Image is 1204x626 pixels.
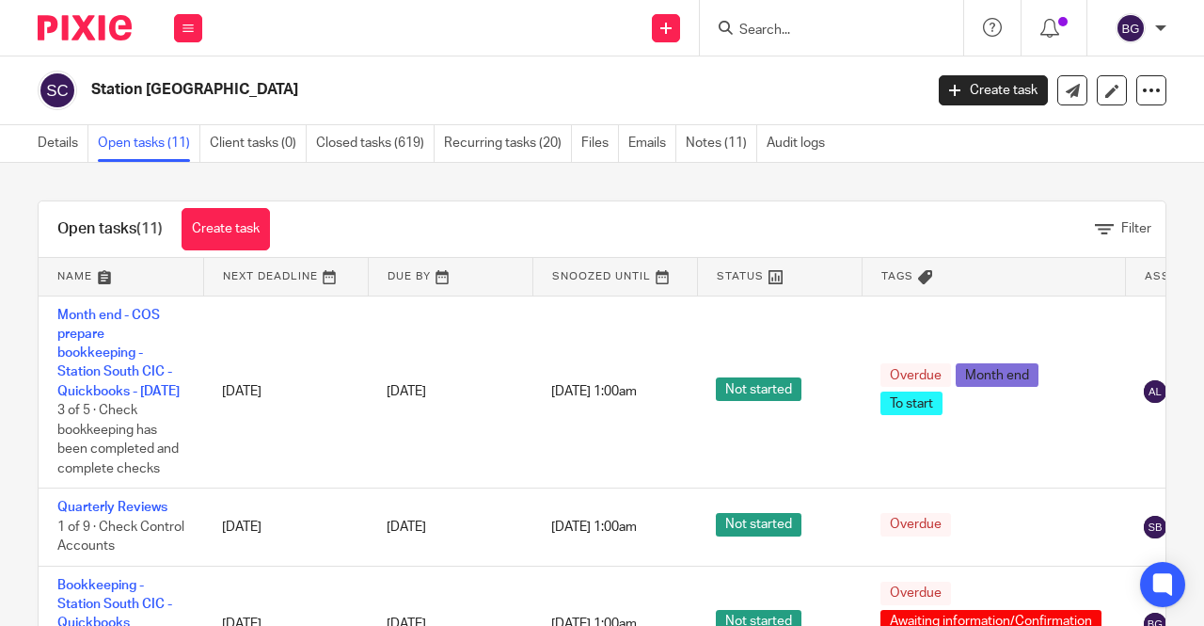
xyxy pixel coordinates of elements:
[880,392,943,415] span: To start
[551,521,637,534] span: [DATE] 1:00am
[57,501,167,514] a: Quarterly Reviews
[182,208,270,250] a: Create task
[686,125,757,162] a: Notes (11)
[387,385,426,398] span: [DATE]
[316,125,435,162] a: Closed tasks (619)
[1116,13,1146,43] img: svg%3E
[939,75,1048,105] a: Create task
[716,513,801,537] span: Not started
[552,271,651,281] span: Snoozed Until
[57,309,180,398] a: Month end - COS prepare bookkeeping - Station South CIC - Quickbooks - [DATE]
[581,125,619,162] a: Files
[91,80,747,100] h2: Station [GEOGRAPHIC_DATA]
[767,125,834,162] a: Audit logs
[210,125,307,162] a: Client tasks (0)
[1144,516,1166,538] img: svg%3E
[203,489,368,566] td: [DATE]
[38,15,132,40] img: Pixie
[57,404,179,475] span: 3 of 5 · Check bookkeeping has been completed and complete checks
[203,296,368,489] td: [DATE]
[57,219,163,239] h1: Open tasks
[136,221,163,236] span: (11)
[98,125,200,162] a: Open tasks (11)
[38,71,77,110] img: svg%3E
[1144,380,1166,403] img: svg%3E
[1121,222,1151,235] span: Filter
[880,582,951,605] span: Overdue
[881,271,913,281] span: Tags
[628,125,676,162] a: Emails
[716,377,801,401] span: Not started
[880,363,951,387] span: Overdue
[551,385,637,398] span: [DATE] 1:00am
[38,125,88,162] a: Details
[737,23,907,40] input: Search
[387,521,426,534] span: [DATE]
[880,513,951,537] span: Overdue
[717,271,764,281] span: Status
[956,363,1038,387] span: Month end
[57,521,184,554] span: 1 of 9 · Check Control Accounts
[444,125,572,162] a: Recurring tasks (20)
